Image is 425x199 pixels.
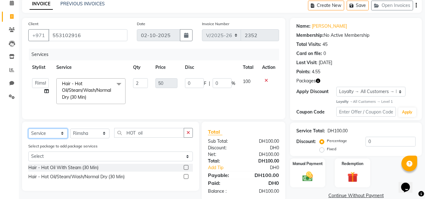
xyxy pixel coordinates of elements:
input: Search or Scan [114,128,184,138]
div: Total: [203,158,243,164]
iframe: chat widget [399,174,419,193]
div: Hair - Hot Oil/Steam/Wash/Normal Dry (30 Min) [28,174,125,180]
input: Search by Name/Mobile/Email/Code [48,29,127,41]
th: Action [258,60,279,75]
div: DH100.00 [243,151,284,158]
label: Manual Payment [293,161,323,167]
a: Add Tip [203,164,250,171]
span: Total [208,129,222,135]
label: Date [137,21,145,27]
div: All Customers → Level 1 [336,99,416,104]
div: Services [29,49,284,60]
a: PREVIOUS INVOICES [60,1,105,7]
span: F [204,80,206,87]
div: DH100.00 [243,138,284,145]
div: DH0 [243,145,284,151]
div: 0 [323,50,326,57]
div: DH100.00 [243,171,284,179]
label: Invoice Number [202,21,229,27]
th: Qty [129,60,152,75]
span: % [232,80,235,87]
div: Discount: [296,138,316,145]
div: Total Visits: [296,41,321,48]
span: 100 [243,79,250,84]
div: DH0 [243,179,284,187]
div: Payable: [203,171,243,179]
th: Disc [181,60,239,75]
input: Enter Offer / Coupon Code [336,107,396,117]
div: Service Total: [296,128,325,134]
div: Net: [203,151,243,158]
label: Percentage [327,138,347,144]
button: Create New [308,1,344,10]
strong: Loyalty → [336,99,353,104]
div: Card on file: [296,50,322,57]
a: Continue Without Payment [291,192,421,199]
img: _gift.svg [344,170,361,183]
a: x [86,94,89,100]
span: Packages [296,78,316,84]
div: DH100.00 [243,158,284,164]
div: Balance : [203,188,243,195]
div: Discount: [203,145,243,151]
button: Apply [398,108,416,117]
div: 4.55 [312,69,320,75]
div: 45 [322,41,327,48]
div: DH100.00 [327,128,348,134]
button: Save [347,1,369,10]
label: Select package to add package services [28,143,98,149]
div: Sub Total: [203,138,243,145]
th: Total [239,60,258,75]
div: Last Visit: [296,59,317,66]
span: | [209,80,210,87]
th: Stylist [28,60,53,75]
div: Points: [296,69,310,75]
th: Price [152,60,181,75]
button: Open Invoices [371,1,413,10]
span: Hair - Hot Oil/Steam/Wash/Normal Dry (30 Min) [62,81,111,100]
div: Name: [296,23,310,30]
div: DH0 [250,164,284,171]
div: Apply Discount [296,88,336,95]
a: [PERSON_NAME] [312,23,347,30]
label: Client [28,21,38,27]
div: Coupon Code [296,109,336,115]
button: +971 [28,29,49,41]
th: Service [53,60,129,75]
img: _cash.svg [299,170,316,182]
div: Membership: [296,32,324,39]
div: Hair - Hot Oil With Steam (30 Min) [28,164,98,171]
div: No Active Membership [296,32,416,39]
div: Paid: [203,179,243,187]
div: DH100.00 [243,188,284,195]
div: [DATE] [319,59,332,66]
label: Redemption [342,161,363,167]
label: Fixed [327,146,336,152]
